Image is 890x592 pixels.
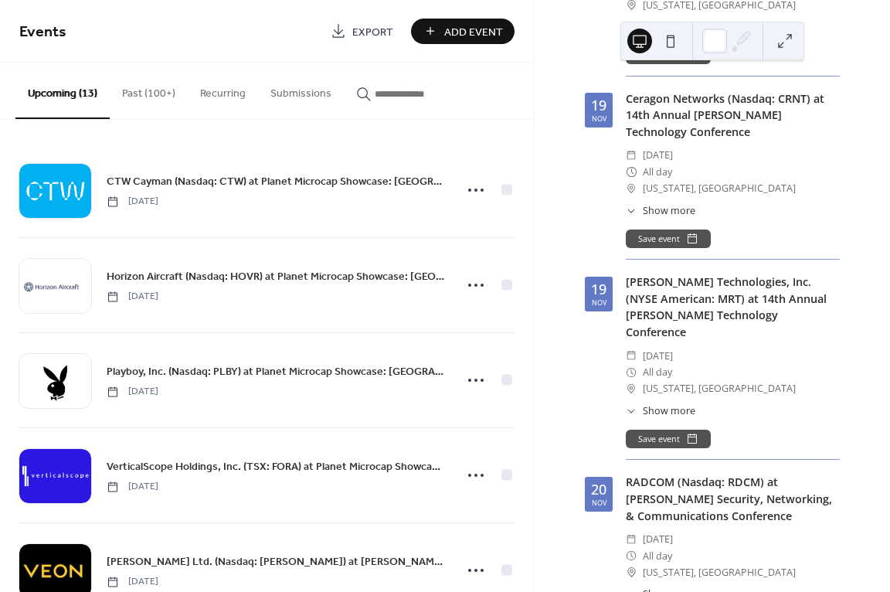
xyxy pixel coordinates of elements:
span: [DATE] [107,290,158,304]
span: VerticalScope Holdings, Inc. (TSX: FORA) at Planet Microcap Showcase: [GEOGRAPHIC_DATA] 2025 [107,459,445,475]
button: Recurring [188,63,258,117]
span: [US_STATE], [GEOGRAPHIC_DATA] [643,180,796,196]
span: Add Event [444,24,503,40]
button: Submissions [258,63,344,117]
span: Events [19,17,66,47]
span: All day [643,548,672,564]
span: Show more [643,204,695,219]
span: Export [352,24,393,40]
div: ​ [626,531,637,547]
div: ​ [626,548,637,564]
div: ​ [626,404,637,419]
button: Upcoming (13) [15,63,110,119]
a: Export [319,19,405,44]
span: CTW Cayman (Nasdaq: CTW) at Planet Microcap Showcase: [GEOGRAPHIC_DATA] 2025 [107,174,445,190]
div: ​ [626,20,637,35]
div: ​ [626,380,637,396]
span: [DATE] [643,348,673,364]
span: [DATE] [643,147,673,163]
button: ​Show more [626,20,695,35]
span: [US_STATE], [GEOGRAPHIC_DATA] [643,564,796,580]
div: 19 [591,98,606,112]
div: RADCOM (Nasdaq: RDCM) at [PERSON_NAME] Security, Networking, & Communications Conference [626,474,840,524]
div: ​ [626,564,637,580]
button: Add Event [411,19,515,44]
span: Show more [643,20,695,35]
div: ​ [626,364,637,380]
span: [DATE] [107,385,158,399]
span: [DATE] [643,531,673,547]
div: Nov [592,115,606,122]
button: Past (100+) [110,63,188,117]
a: VerticalScope Holdings, Inc. (TSX: FORA) at Planet Microcap Showcase: [GEOGRAPHIC_DATA] 2025 [107,458,445,475]
span: Horizon Aircraft (Nasdaq: HOVR) at Planet Microcap Showcase: [GEOGRAPHIC_DATA] 2025 [107,269,445,285]
span: All day [643,164,672,180]
div: 19 [591,282,606,296]
div: ​ [626,147,637,163]
span: [DATE] [107,575,158,589]
div: 20 [591,482,606,496]
span: [PERSON_NAME] Ltd. (Nasdaq: [PERSON_NAME]) at [PERSON_NAME] [PERSON_NAME] & Frontier Investor Con... [107,554,445,570]
button: Save event [626,230,711,248]
button: Save event [626,430,711,448]
button: ​Show more [626,404,695,419]
div: ​ [626,180,637,196]
a: Playboy, Inc. (Nasdaq: PLBY) at Planet Microcap Showcase: [GEOGRAPHIC_DATA] 2025 [107,362,445,380]
div: Ceragon Networks (Nasdaq: CRNT) at 14th Annual [PERSON_NAME] Technology Conference [626,90,840,141]
span: [US_STATE], [GEOGRAPHIC_DATA] [643,380,796,396]
button: ​Show more [626,204,695,219]
a: CTW Cayman (Nasdaq: CTW) at Planet Microcap Showcase: [GEOGRAPHIC_DATA] 2025 [107,172,445,190]
a: Horizon Aircraft (Nasdaq: HOVR) at Planet Microcap Showcase: [GEOGRAPHIC_DATA] 2025 [107,267,445,285]
span: [DATE] [107,480,158,494]
a: [PERSON_NAME] Ltd. (Nasdaq: [PERSON_NAME]) at [PERSON_NAME] [PERSON_NAME] & Frontier Investor Con... [107,553,445,570]
div: [PERSON_NAME] Technologies, Inc. (NYSE American: MRT) at 14th Annual [PERSON_NAME] Technology Con... [626,274,840,340]
div: ​ [626,348,637,364]
div: Nov [592,299,606,306]
div: ​ [626,164,637,180]
span: Playboy, Inc. (Nasdaq: PLBY) at Planet Microcap Showcase: [GEOGRAPHIC_DATA] 2025 [107,364,445,380]
span: All day [643,364,672,380]
span: Show more [643,404,695,419]
span: [DATE] [107,195,158,209]
div: Nov [592,499,606,506]
div: ​ [626,204,637,219]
